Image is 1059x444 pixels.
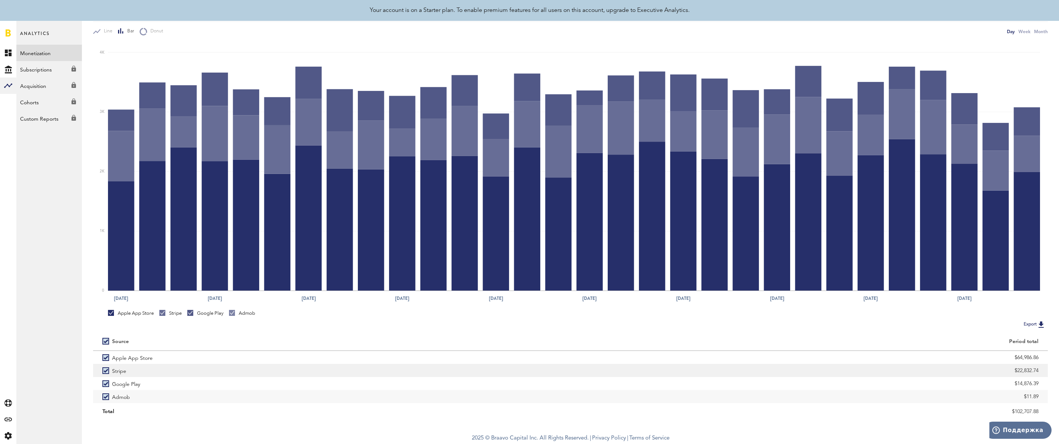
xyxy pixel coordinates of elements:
div: Your account is on a Starter plan. To enable premium features for all users on this account, upgr... [370,6,690,15]
a: Terms of Service [629,435,670,441]
div: Month [1034,28,1048,35]
button: Export [1021,320,1048,329]
div: Admob [229,310,255,317]
span: Line [101,28,112,35]
a: Monetization [16,45,82,61]
text: [DATE] [489,295,503,302]
span: Google Play [112,377,140,390]
div: Period total [580,339,1039,345]
span: Analytics [20,29,50,45]
div: $14,876.39 [580,378,1039,389]
div: $64,986.86 [580,352,1039,363]
text: [DATE] [395,295,409,302]
div: Google Play [187,310,223,317]
text: [DATE] [676,295,690,302]
text: 4K [100,51,105,54]
text: 2K [100,170,105,174]
div: Week [1018,28,1030,35]
div: Apple App Store [108,310,154,317]
div: Source [112,339,129,345]
div: Total [102,406,561,417]
span: 2025 © Braavo Capital Inc. All Rights Reserved. [472,433,589,444]
span: Admob [112,390,130,403]
text: [DATE] [770,295,784,302]
span: Bar [124,28,134,35]
text: [DATE] [864,295,878,302]
text: [DATE] [957,295,971,302]
text: [DATE] [208,295,222,302]
text: [DATE] [302,295,316,302]
a: Custom Reports [16,110,82,127]
a: Acquisition [16,77,82,94]
div: Day [1007,28,1015,35]
text: [DATE] [114,295,128,302]
text: [DATE] [582,295,597,302]
text: 1K [100,229,105,233]
div: $102,707.88 [580,406,1039,417]
img: Export [1037,320,1046,329]
a: Subscriptions [16,61,82,77]
div: $22,832.74 [580,365,1039,376]
a: Cohorts [16,94,82,110]
a: Privacy Policy [592,435,626,441]
text: 0 [102,289,104,292]
div: Stripe [159,310,182,317]
text: 3K [100,110,105,114]
span: Apple App Store [112,351,153,364]
div: $11.89 [580,391,1039,402]
span: Stripe [112,364,126,377]
span: Donut [147,28,163,35]
iframe: Открывает виджет для поиска дополнительной информации [989,422,1052,440]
